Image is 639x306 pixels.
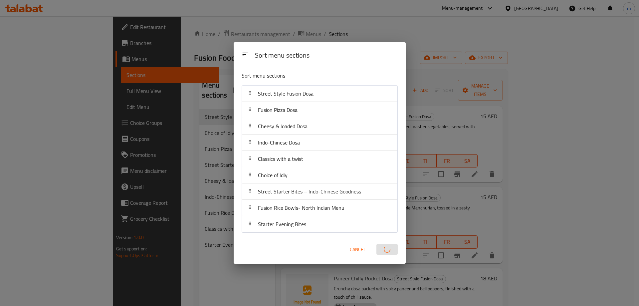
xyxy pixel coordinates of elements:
[242,151,397,167] div: Classics with a twist
[258,170,288,180] span: Choice of Idly
[258,154,303,164] span: Classics with a twist
[242,200,397,216] div: Fusion Rice Bowls- North Indian Menu
[252,48,400,63] div: Sort menu sections
[258,203,344,213] span: Fusion Rice Bowls- North Indian Menu
[350,245,366,254] span: Cancel
[242,135,397,151] div: Indo-Chinese Dosa
[258,138,300,148] span: Indo-Chinese Dosa
[258,105,298,115] span: Fusion Pizza Dosa
[258,121,308,131] span: Cheesy & loaded Dosa
[242,102,397,118] div: Fusion Pizza Dosa
[258,89,314,99] span: Street Style Fusion Dosa
[242,183,397,200] div: Street Starter Bites – Indo-Chinese Goodness
[242,72,365,80] p: Sort menu sections
[242,167,397,183] div: Choice of Idly
[347,243,368,256] button: Cancel
[242,216,397,232] div: Starter Evening Bites
[242,118,397,135] div: Cheesy & loaded Dosa
[258,219,306,229] span: Starter Evening Bites
[258,186,361,196] span: Street Starter Bites – Indo-Chinese Goodness
[242,86,397,102] div: Street Style Fusion Dosa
